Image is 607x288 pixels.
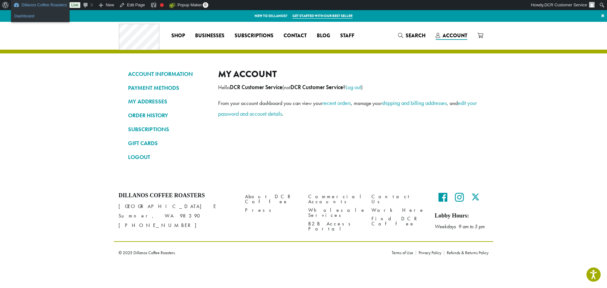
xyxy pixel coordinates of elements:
[284,32,307,40] span: Contact
[371,206,425,215] a: Work Here
[195,32,224,40] span: Businesses
[371,215,425,228] a: Find DCR Coffee
[11,12,70,20] a: Dashboard
[166,31,190,41] a: Shop
[406,32,426,39] span: Search
[11,10,70,22] ul: Dillanos Coffee Roasters
[291,84,343,91] strong: DCR Customer Service
[371,192,425,206] a: Contact Us
[308,192,362,206] a: Commercial Accounts
[308,220,362,233] a: B2B Access Portal
[444,250,488,255] a: Refunds & Returns Policy
[218,82,479,93] p: Hello (not ? )
[292,13,353,19] a: Get started with our best seller
[230,84,282,91] strong: DCR Customer Service
[128,69,209,79] a: ACCOUNT INFORMATION
[416,250,444,255] a: Privacy Policy
[346,83,361,91] a: Log out
[322,99,351,107] a: recent orders
[245,192,299,206] a: About DCR Coffee
[128,96,209,107] a: MY ADDRESSES
[128,83,209,93] a: PAYMENT METHODS
[119,192,236,199] h4: Dillanos Coffee Roasters
[443,32,467,39] span: Account
[128,110,209,121] a: ORDER HISTORY
[335,31,359,41] a: Staff
[598,10,607,21] a: ×
[203,2,208,8] span: 0
[435,223,485,230] em: Weekdays 9 am to 5 pm
[128,69,209,168] nav: Account pages
[218,69,479,80] h2: My account
[544,3,587,7] span: DCR Customer Service
[393,30,431,41] a: Search
[119,202,236,230] p: [GEOGRAPHIC_DATA] E Sumner, WA 98390 [PHONE_NUMBER]
[235,32,273,40] span: Subscriptions
[128,152,209,162] a: LOGOUT
[317,32,330,40] span: Blog
[308,206,362,220] a: Wholesale Services
[435,212,488,219] h5: Lobby Hours:
[382,99,447,107] a: shipping and billing addresses
[70,2,80,8] a: Live
[119,250,382,255] p: © 2025 Dillanos Coffee Roasters.
[160,3,164,7] div: Focus keyphrase not set
[218,98,479,119] p: From your account dashboard you can view your , manage your , and .
[128,138,209,149] a: GIFT CARDS
[392,250,416,255] a: Terms of Use
[340,32,354,40] span: Staff
[171,32,185,40] span: Shop
[128,124,209,135] a: SUBSCRIPTIONS
[245,206,299,215] a: Press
